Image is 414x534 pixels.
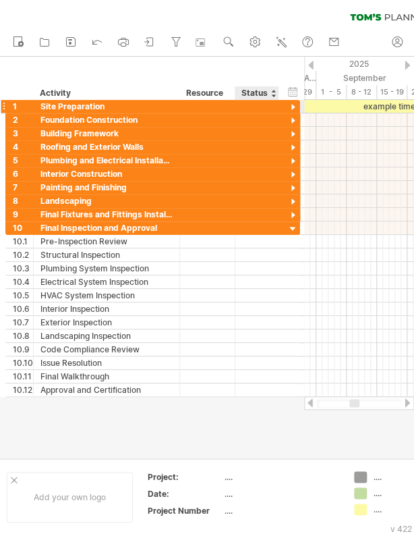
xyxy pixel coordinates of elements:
[40,262,173,275] div: Plumbing System Inspection
[13,356,33,369] div: 10.10
[148,471,222,483] div: Project:
[13,221,33,234] div: 10
[148,505,222,516] div: Project Number
[13,181,33,194] div: 7
[13,248,33,261] div: 10.2
[13,383,33,396] div: 10.12
[13,100,33,113] div: 1
[13,194,33,207] div: 8
[13,140,33,153] div: 4
[40,302,173,315] div: Interior Inspection
[40,100,173,113] div: Site Preparation
[225,471,338,483] div: ....
[13,302,33,315] div: 10.6
[13,329,33,342] div: 10.8
[40,343,173,356] div: Code Compliance Review
[347,85,377,99] div: 8 - 12
[13,370,33,383] div: 10.11
[13,262,33,275] div: 10.3
[40,356,173,369] div: Issue Resolution
[40,329,173,342] div: Landscaping Inspection
[40,248,173,261] div: Structural Inspection
[40,235,173,248] div: Pre-Inspection Review
[13,316,33,329] div: 10.7
[40,383,173,396] div: Approval and Certification
[40,181,173,194] div: Painting and Finishing
[40,221,173,234] div: Final Inspection and Approval
[40,194,173,207] div: Landscaping
[40,127,173,140] div: Building Framework
[40,370,173,383] div: Final Walkthrough
[40,275,173,288] div: Electrical System Inspection
[13,113,33,126] div: 2
[40,154,173,167] div: Plumbing and Electrical Installation
[390,523,412,533] div: v 422
[13,127,33,140] div: 3
[377,85,407,99] div: 15 - 19
[40,167,173,180] div: Interior Construction
[225,488,338,500] div: ....
[148,488,222,500] div: Date:
[241,86,271,100] div: Status
[40,316,173,329] div: Exterior Inspection
[40,113,173,126] div: Foundation Construction
[13,289,33,302] div: 10.5
[316,85,347,99] div: 1 - 5
[40,140,173,153] div: Roofing and Exterior Walls
[7,472,133,523] div: Add your own logo
[40,208,173,221] div: Final Fixtures and Fittings Installations
[225,505,338,516] div: ....
[13,154,33,167] div: 5
[40,86,172,100] div: Activity
[13,343,33,356] div: 10.9
[13,167,33,180] div: 6
[186,86,227,100] div: Resource
[13,235,33,248] div: 10.1
[40,289,173,302] div: HVAC System Inspection
[13,208,33,221] div: 9
[13,275,33,288] div: 10.4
